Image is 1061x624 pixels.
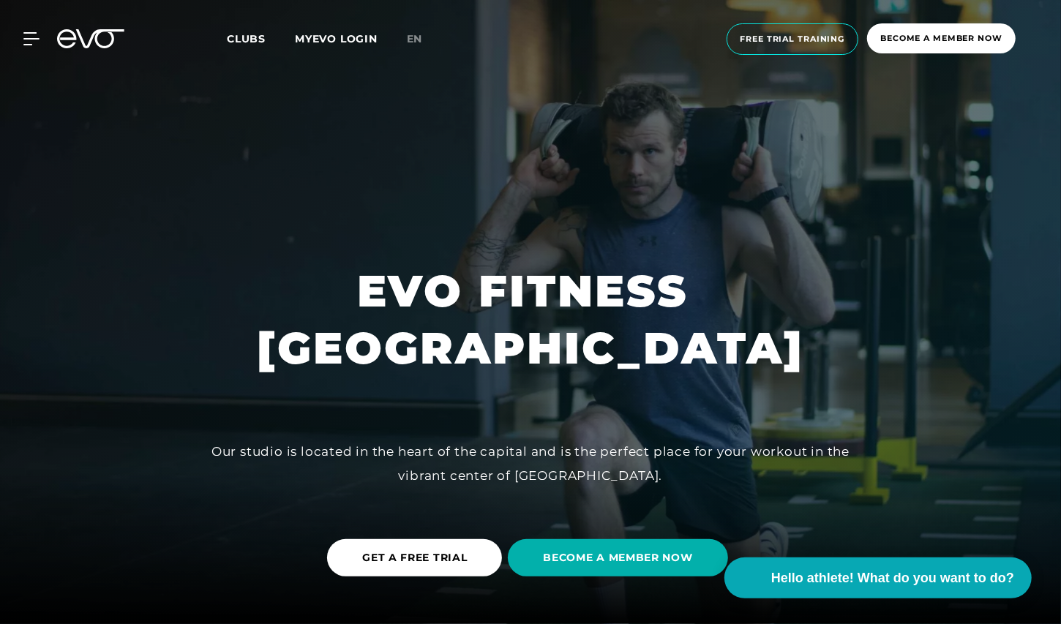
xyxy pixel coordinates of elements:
span: GET A FREE TRIAL [362,550,467,565]
span: Become a member now [880,32,1002,45]
a: Become a member now [863,23,1020,55]
h1: EVO FITNESS [GEOGRAPHIC_DATA] [257,263,804,377]
a: GET A FREE TRIAL [327,528,508,587]
span: Clubs [227,32,266,45]
a: Free trial training [722,23,863,55]
a: En [407,31,440,48]
a: BECOME A MEMBER NOW [508,528,733,587]
div: Our studio is located in the heart of the capital and is the perfect place for your workout in th... [201,440,860,487]
span: En [407,32,423,45]
a: MYEVO LOGIN [295,32,378,45]
a: Clubs [227,31,295,45]
span: BECOME A MEMBER NOW [543,550,692,565]
span: Hello athlete! What do you want to do? [771,568,1014,588]
span: Free trial training [741,33,845,45]
button: Hello athlete! What do you want to do? [724,557,1032,598]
